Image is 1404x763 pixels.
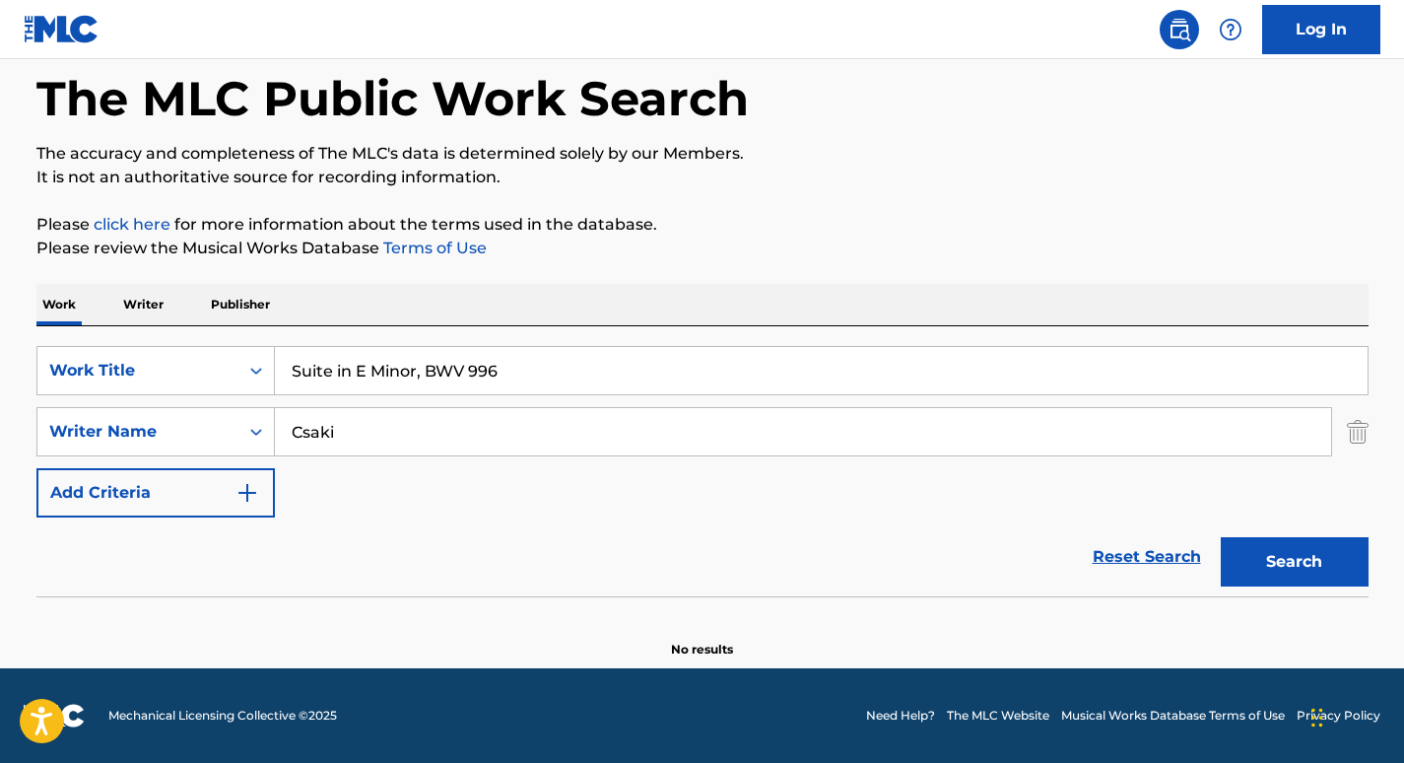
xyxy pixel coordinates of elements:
p: Work [36,284,82,325]
img: Delete Criterion [1347,407,1369,456]
img: help [1219,18,1242,41]
a: Need Help? [866,707,935,725]
div: Help [1211,10,1250,49]
img: MLC Logo [24,15,100,43]
img: search [1168,18,1191,41]
p: Publisher [205,284,276,325]
a: The MLC Website [947,707,1049,725]
a: Musical Works Database Terms of Use [1061,707,1285,725]
a: Public Search [1160,10,1199,49]
p: The accuracy and completeness of The MLC's data is determined solely by our Members. [36,142,1369,166]
h1: The MLC Public Work Search [36,69,749,128]
div: Drag [1311,688,1323,747]
iframe: Chat Widget [1305,668,1404,763]
a: click here [94,215,170,234]
form: Search Form [36,346,1369,596]
button: Search [1221,537,1369,587]
p: Please review the Musical Works Database [36,237,1369,260]
span: Mechanical Licensing Collective © 2025 [108,707,337,725]
img: 9d2ae6d4665cec9f34b9.svg [235,481,259,505]
a: Privacy Policy [1297,707,1380,725]
div: Work Title [49,359,227,382]
div: Writer Name [49,420,227,444]
a: Terms of Use [379,239,487,257]
img: logo [24,704,85,728]
p: It is not an authoritative source for recording information. [36,166,1369,189]
button: Add Criteria [36,468,275,518]
p: Writer [117,284,169,325]
a: Reset Search [1083,535,1211,579]
a: Log In [1262,5,1380,54]
p: No results [671,617,733,659]
p: Please for more information about the terms used in the database. [36,213,1369,237]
